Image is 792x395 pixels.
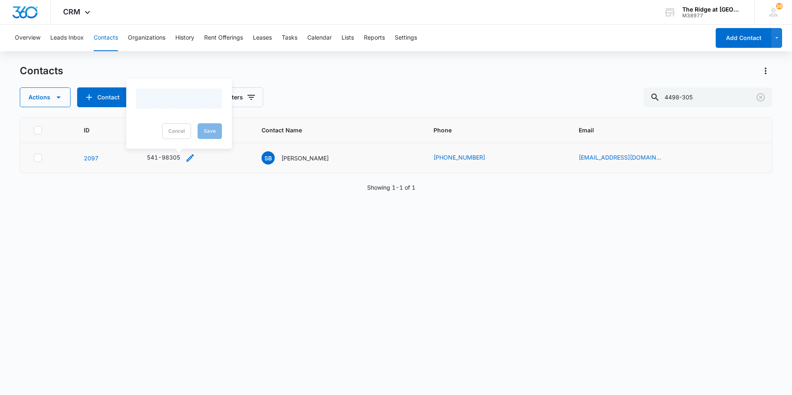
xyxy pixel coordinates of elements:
[395,25,417,51] button: Settings
[682,13,742,19] div: account id
[643,87,772,107] input: Search Contacts
[682,6,742,13] div: account name
[262,126,401,134] span: Contact Name
[175,25,194,51] button: History
[716,28,771,48] button: Add Contact
[253,25,272,51] button: Leases
[147,153,195,163] div: Unit Number - 541-98305 - Select to Edit Field
[63,7,80,16] span: CRM
[282,25,297,51] button: Tasks
[434,126,547,134] span: Phone
[776,3,783,9] div: notifications count
[147,153,180,162] div: 541-98305
[77,87,128,107] button: Add Contact
[84,126,115,134] span: ID
[262,151,275,165] span: SB
[776,3,783,9] span: 26
[579,153,676,163] div: Email - shelb.ake03@gmail.com - Select to Edit Field
[759,64,772,78] button: Actions
[364,25,385,51] button: Reports
[434,153,485,162] a: [PHONE_NUMBER]
[15,25,40,51] button: Overview
[307,25,332,51] button: Calendar
[434,153,500,163] div: Phone - (970) 415-3571 - Select to Edit Field
[84,155,99,162] a: Navigate to contact details page for Shelby Baker
[579,126,747,134] span: Email
[579,153,661,162] a: [EMAIL_ADDRESS][DOMAIN_NAME]
[20,65,63,77] h1: Contacts
[262,151,344,165] div: Contact Name - Shelby Baker - Select to Edit Field
[281,154,329,162] p: [PERSON_NAME]
[128,25,165,51] button: Organizations
[367,183,415,192] p: Showing 1-1 of 1
[50,25,84,51] button: Leads Inbox
[754,91,767,104] button: Clear
[94,25,118,51] button: Contacts
[217,87,263,107] button: Filters
[20,87,71,107] button: Actions
[204,25,243,51] button: Rent Offerings
[342,25,354,51] button: Lists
